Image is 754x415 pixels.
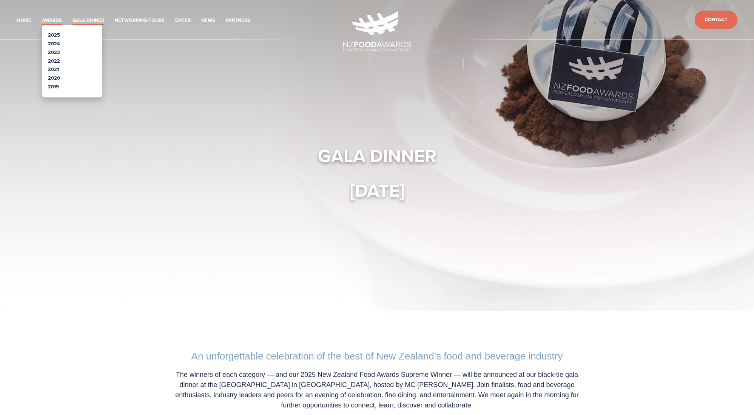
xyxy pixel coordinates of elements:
[167,370,587,410] p: The winners of each category — and our 2025 New Zealand Food Awards Supreme Winner — will be anno...
[17,16,31,25] a: Home
[160,179,595,202] h1: [DATE]
[42,16,62,25] a: Awards
[48,66,59,73] a: 2021
[48,83,59,90] a: 2019
[48,40,60,47] a: 2024
[48,49,60,56] a: 2023
[167,350,587,362] h2: An unforgettable celebration of the best of New Zealand’s food and beverage industry
[226,16,250,25] a: Partners
[695,11,737,29] a: Contact
[115,16,165,25] a: Networking-Tours
[160,144,595,167] h1: Gala Dinner
[48,31,60,39] a: 2025
[72,16,104,25] a: Gala Dinner
[48,74,60,82] a: 2020
[175,16,191,25] a: Enter
[201,16,215,25] a: News
[48,57,60,65] a: 2022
